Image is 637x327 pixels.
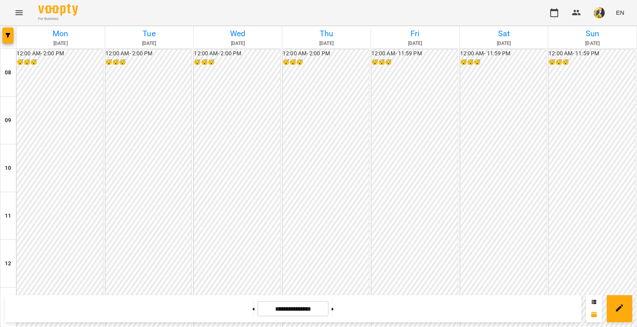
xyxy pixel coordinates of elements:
h6: 11 [5,212,11,220]
h6: Thu [283,27,369,40]
h6: [DATE] [549,40,635,47]
span: For Business [38,16,78,21]
h6: [DATE] [18,40,104,47]
h6: 12:00 AM - 11:59 PM [460,49,547,58]
h6: Fri [372,27,458,40]
h6: 😴😴😴 [194,58,280,67]
h6: 08 [5,68,11,77]
h6: 12:00 AM - 2:00 PM [106,49,192,58]
img: edf558cdab4eea865065d2180bd167c9.jpg [594,7,605,18]
h6: Sun [549,27,635,40]
h6: 10 [5,164,11,173]
h6: 12:00 AM - 2:00 PM [194,49,280,58]
h6: 12:00 AM - 11:59 PM [371,49,458,58]
h6: [DATE] [461,40,547,47]
h6: 12:00 AM - 2:00 PM [283,49,369,58]
span: EN [616,8,624,17]
h6: 12 [5,259,11,268]
h6: Tue [106,27,192,40]
h6: 12:00 AM - 2:00 PM [17,49,103,58]
h6: [DATE] [195,40,281,47]
h6: 😴😴😴 [283,58,369,67]
h6: 😴😴😴 [460,58,547,67]
h6: Sat [461,27,547,40]
h6: 12:00 AM - 11:59 PM [549,49,635,58]
h6: 😴😴😴 [17,58,103,67]
img: Voopty Logo [38,4,78,16]
button: EN [613,5,627,20]
h6: Mon [18,27,104,40]
h6: [DATE] [372,40,458,47]
h6: 😴😴😴 [549,58,635,67]
h6: 😴😴😴 [371,58,458,67]
h6: 09 [5,116,11,125]
h6: [DATE] [106,40,192,47]
h6: Wed [195,27,281,40]
h6: [DATE] [283,40,369,47]
button: Menu [10,3,29,22]
h6: 😴😴😴 [106,58,192,67]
